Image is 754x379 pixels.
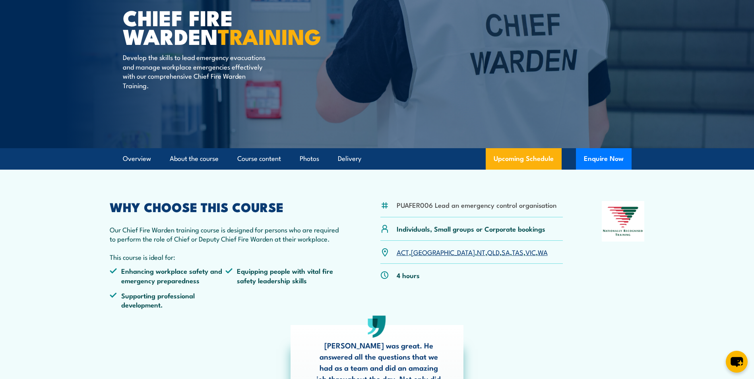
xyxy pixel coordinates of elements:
a: VIC [525,247,536,257]
li: Equipping people with vital fire safety leadership skills [225,266,341,285]
a: ACT [397,247,409,257]
a: QLD [487,247,500,257]
a: SA [502,247,510,257]
a: Overview [123,148,151,169]
p: , , , , , , , [397,248,548,257]
a: Course content [237,148,281,169]
a: About the course [170,148,219,169]
a: TAS [512,247,523,257]
button: chat-button [726,351,748,373]
button: Enquire Now [576,148,632,170]
h2: WHY CHOOSE THIS COURSE [110,201,342,212]
p: 4 hours [397,271,420,280]
p: Develop the skills to lead emergency evacuations and manage workplace emergencies effectively wit... [123,52,268,90]
h1: Chief Fire Warden [123,8,319,45]
a: [GEOGRAPHIC_DATA] [411,247,475,257]
a: Photos [300,148,319,169]
p: Individuals, Small groups or Corporate bookings [397,224,545,233]
strong: TRAINING [218,19,321,52]
a: Delivery [338,148,361,169]
li: PUAFER006 Lead an emergency control organisation [397,200,556,209]
li: Enhancing workplace safety and emergency preparedness [110,266,226,285]
li: Supporting professional development. [110,291,226,309]
img: Nationally Recognised Training logo. [602,201,645,242]
a: Upcoming Schedule [486,148,562,170]
p: This course is ideal for: [110,252,342,261]
a: WA [538,247,548,257]
a: NT [477,247,485,257]
p: Our Chief Fire Warden training course is designed for persons who are required to perform the rol... [110,225,342,244]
